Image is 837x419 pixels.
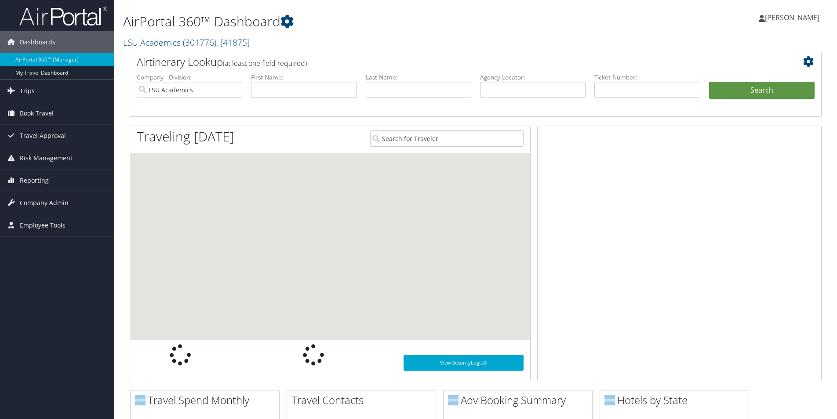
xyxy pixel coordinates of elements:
[709,82,815,99] button: Search
[20,147,73,169] span: Risk Management
[594,73,700,82] label: Ticket Number:
[137,54,757,69] h2: Airtinerary Lookup
[123,12,593,31] h1: AirPortal 360™ Dashboard
[20,102,54,124] span: Book Travel
[20,192,69,214] span: Company Admin
[123,36,250,48] a: LSU Academics
[604,395,615,405] img: domo-logo.png
[366,73,471,82] label: Last Name:
[20,170,49,191] span: Reporting
[291,393,436,408] h2: Travel Contacts
[404,355,524,371] a: View SecurityLogic®
[135,393,279,408] h2: Travel Spend Monthly
[759,4,828,31] a: [PERSON_NAME]
[480,73,586,82] label: Agency Locator:
[137,127,234,146] h1: Traveling [DATE]
[223,58,307,68] span: (at least one field required)
[183,36,216,48] span: ( 301776 )
[135,395,146,405] img: domo-logo.png
[20,125,66,147] span: Travel Approval
[20,80,35,102] span: Trips
[370,130,524,147] input: Search for Traveler
[448,395,459,405] img: domo-logo.png
[216,36,250,48] span: , [ 41875 ]
[448,393,592,408] h2: Adv Booking Summary
[765,13,819,22] span: [PERSON_NAME]
[137,73,242,82] label: Company - Division:
[251,73,357,82] label: First Name:
[19,6,107,26] img: airportal-logo.png
[604,393,749,408] h2: Hotels by State
[20,31,55,53] span: Dashboards
[20,214,66,236] span: Employee Tools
